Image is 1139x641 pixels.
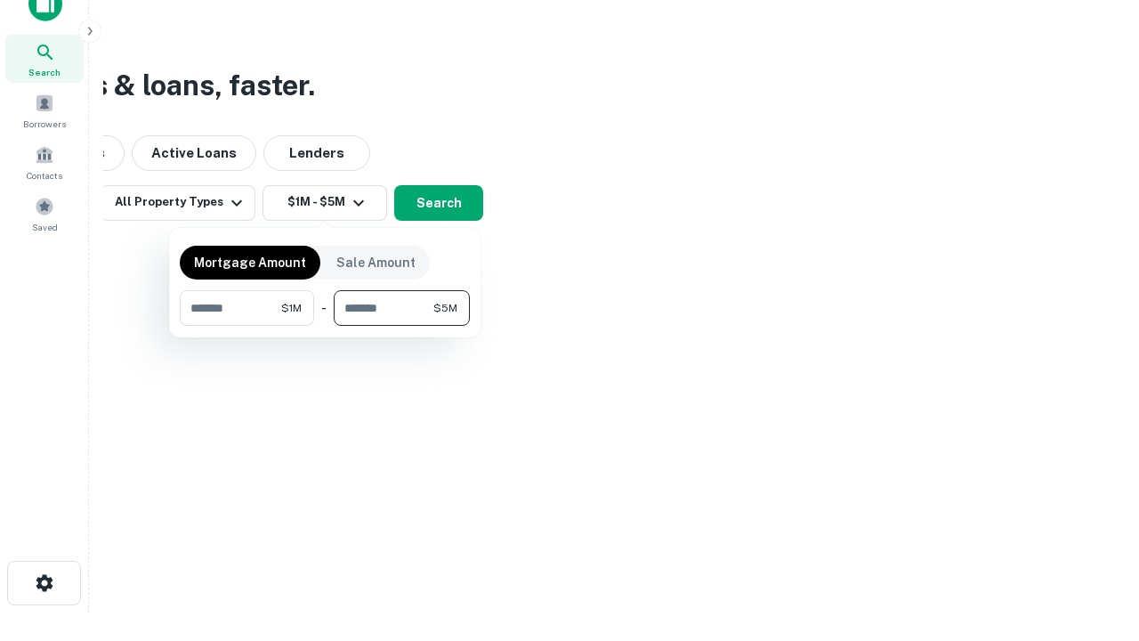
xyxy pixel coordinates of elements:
[321,290,327,326] div: -
[281,300,302,316] span: $1M
[1050,442,1139,527] iframe: Chat Widget
[336,253,416,272] p: Sale Amount
[194,253,306,272] p: Mortgage Amount
[433,300,457,316] span: $5M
